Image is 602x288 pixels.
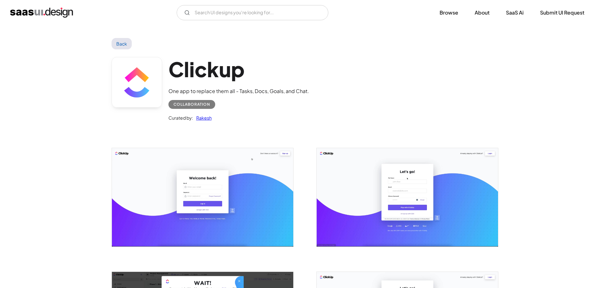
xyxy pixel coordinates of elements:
[168,114,193,122] div: Curated by:
[177,5,328,20] input: Search UI designs you're looking for...
[432,6,466,20] a: Browse
[173,101,210,108] div: Collaboration
[112,148,293,246] img: 60436226e717603c391a42bc_Clickup%20Login.jpg
[112,148,293,246] a: open lightbox
[177,5,328,20] form: Email Form
[467,6,497,20] a: About
[317,148,498,246] img: 60436225eb50aa49d2530e90_Clickup%20Signup.jpg
[532,6,592,20] a: Submit UI Request
[193,114,212,122] a: Rakesh
[317,148,498,246] a: open lightbox
[498,6,531,20] a: SaaS Ai
[168,87,309,95] div: One app to replace them all - Tasks, Docs, Goals, and Chat.
[112,38,132,49] a: Back
[10,8,73,18] a: home
[168,57,309,81] h1: Clickup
